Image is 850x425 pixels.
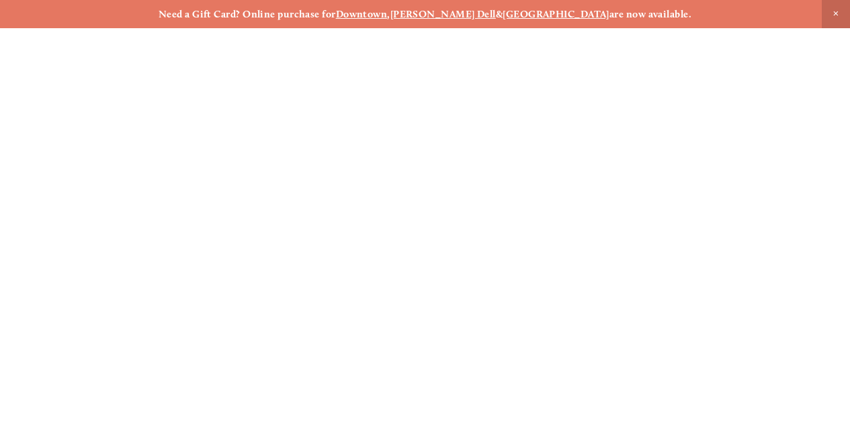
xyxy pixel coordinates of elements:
[159,8,336,20] strong: Need a Gift Card? Online purchase for
[609,8,691,20] strong: are now available.
[387,8,390,20] strong: ,
[390,8,496,20] a: [PERSON_NAME] Dell
[503,8,609,20] a: [GEOGRAPHIC_DATA]
[496,8,503,20] strong: &
[336,8,388,20] a: Downtown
